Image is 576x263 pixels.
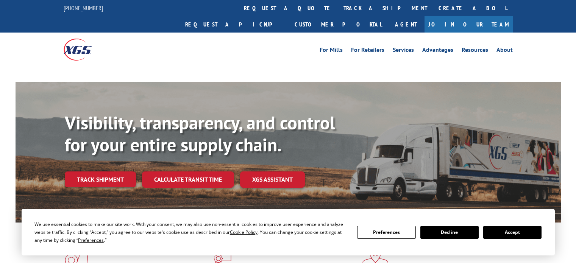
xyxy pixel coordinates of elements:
[462,47,488,55] a: Resources
[496,47,513,55] a: About
[240,171,305,188] a: XGS ASSISTANT
[357,226,415,239] button: Preferences
[393,47,414,55] a: Services
[483,226,542,239] button: Accept
[420,226,479,239] button: Decline
[22,209,555,255] div: Cookie Consent Prompt
[289,16,387,33] a: Customer Portal
[180,16,289,33] a: Request a pickup
[34,220,348,244] div: We use essential cookies to make our site work. With your consent, we may also use non-essential ...
[425,16,513,33] a: Join Our Team
[78,237,104,243] span: Preferences
[142,171,234,188] a: Calculate transit time
[320,47,343,55] a: For Mills
[65,111,335,156] b: Visibility, transparency, and control for your entire supply chain.
[422,47,453,55] a: Advantages
[64,4,103,12] a: [PHONE_NUMBER]
[230,229,258,235] span: Cookie Policy
[65,171,136,187] a: Track shipment
[387,16,425,33] a: Agent
[351,47,384,55] a: For Retailers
